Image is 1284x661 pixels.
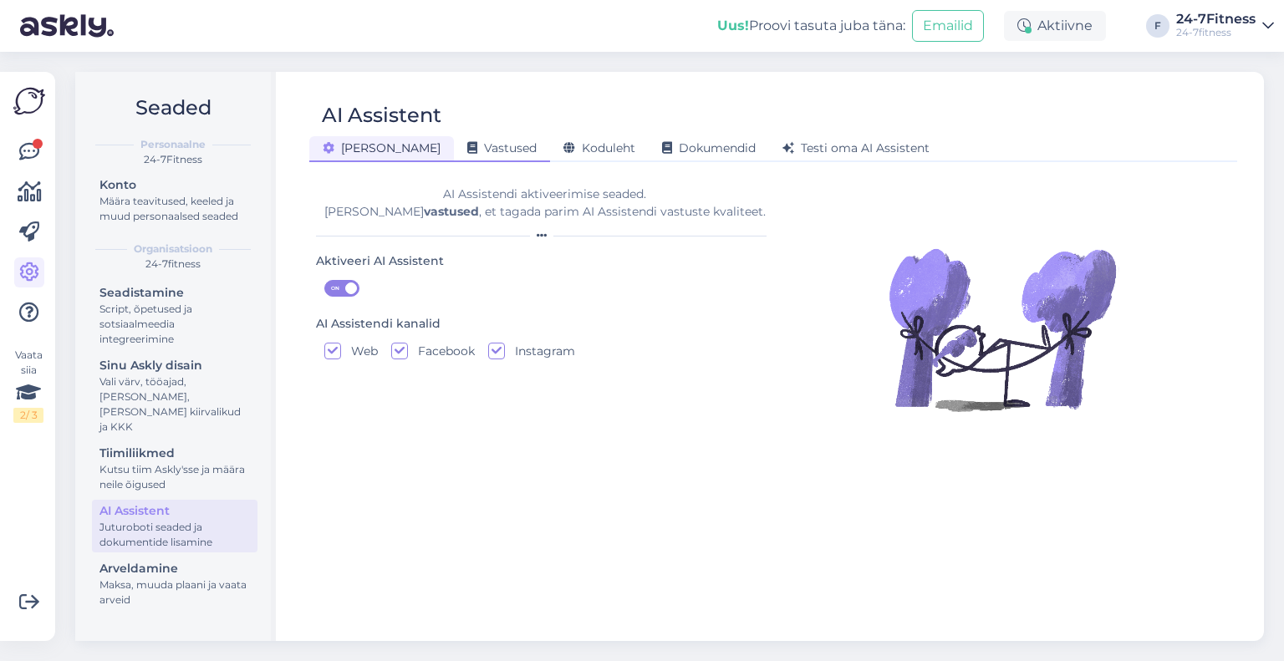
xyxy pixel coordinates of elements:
[1146,14,1169,38] div: F
[99,520,250,550] div: Juturoboti seaded ja dokumentide lisamine
[1176,26,1256,39] div: 24-7fitness
[885,212,1119,446] img: Illustration
[341,343,378,359] label: Web
[563,140,635,155] span: Koduleht
[140,137,206,152] b: Personaalne
[662,140,756,155] span: Dokumendid
[99,284,250,302] div: Seadistamine
[717,16,905,36] div: Proovi tasuta juba täna:
[782,140,930,155] span: Testi oma AI Assistent
[1176,13,1256,26] div: 24-7Fitness
[99,502,250,520] div: AI Assistent
[717,18,749,33] b: Uus!
[467,140,537,155] span: Vastused
[99,462,250,492] div: Kutsu tiim Askly'sse ja määra neile õigused
[92,174,257,226] a: KontoMäära teavitused, keeled ja muud personaalsed seaded
[316,186,773,221] div: AI Assistendi aktiveerimise seaded. [PERSON_NAME] , et tagada parim AI Assistendi vastuste kvalit...
[912,10,984,42] button: Emailid
[92,442,257,495] a: TiimiliikmedKutsu tiim Askly'sse ja määra neile õigused
[505,343,575,359] label: Instagram
[13,85,45,117] img: Askly Logo
[424,204,479,219] b: vastused
[99,445,250,462] div: Tiimiliikmed
[99,560,250,577] div: Arveldamine
[13,348,43,423] div: Vaata siia
[99,357,250,374] div: Sinu Askly disain
[89,257,257,272] div: 24-7fitness
[325,281,345,296] span: ON
[99,374,250,435] div: Vali värv, tööajad, [PERSON_NAME], [PERSON_NAME] kiirvalikud ja KKK
[99,194,250,224] div: Määra teavitused, keeled ja muud personaalsed seaded
[323,140,441,155] span: [PERSON_NAME]
[1176,13,1274,39] a: 24-7Fitness24-7fitness
[1004,11,1106,41] div: Aktiivne
[316,315,441,333] div: AI Assistendi kanalid
[89,152,257,167] div: 24-7Fitness
[99,176,250,194] div: Konto
[99,302,250,347] div: Script, õpetused ja sotsiaalmeedia integreerimine
[13,408,43,423] div: 2 / 3
[316,252,444,271] div: Aktiveeri AI Assistent
[408,343,475,359] label: Facebook
[92,557,257,610] a: ArveldamineMaksa, muuda plaani ja vaata arveid
[89,92,257,124] h2: Seaded
[134,242,212,257] b: Organisatsioon
[322,99,441,131] div: AI Assistent
[92,282,257,349] a: SeadistamineScript, õpetused ja sotsiaalmeedia integreerimine
[99,577,250,608] div: Maksa, muuda plaani ja vaata arveid
[92,354,257,437] a: Sinu Askly disainVali värv, tööajad, [PERSON_NAME], [PERSON_NAME] kiirvalikud ja KKK
[92,500,257,552] a: AI AssistentJuturoboti seaded ja dokumentide lisamine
